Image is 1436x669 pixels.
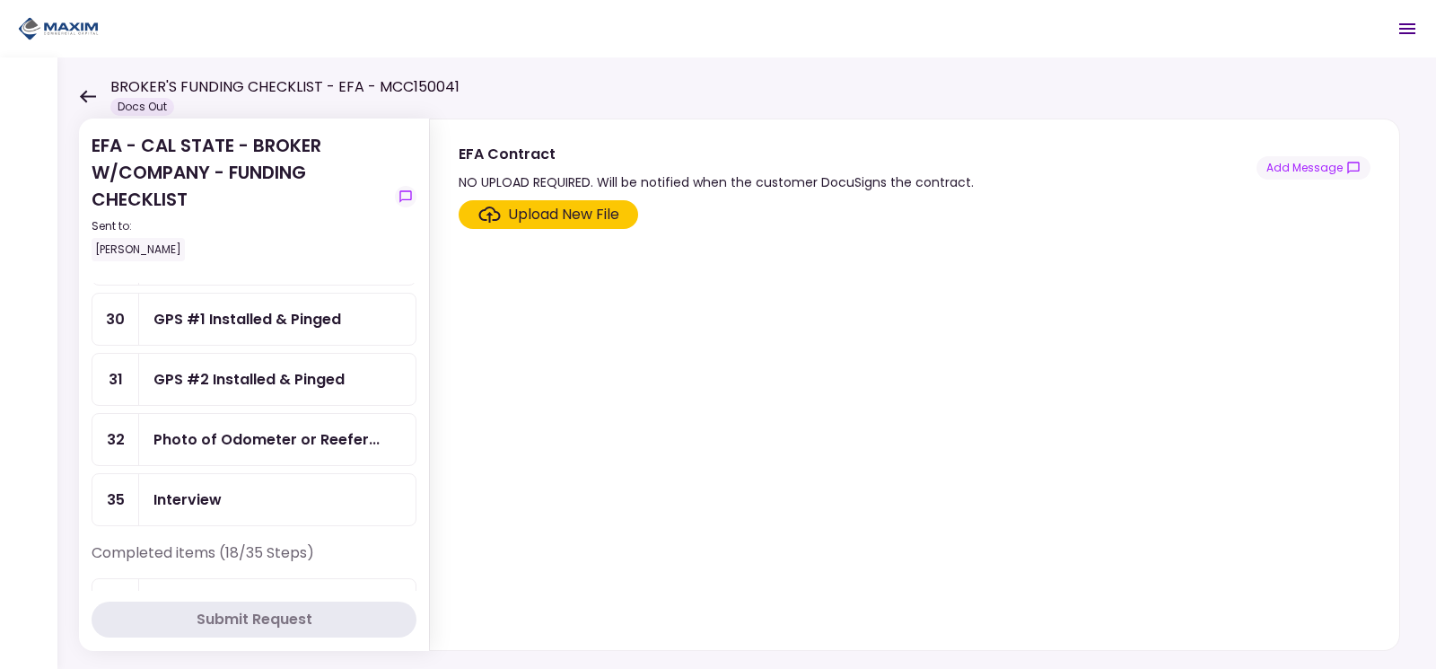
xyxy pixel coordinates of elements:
[1386,7,1429,50] button: Open menu
[395,186,416,207] button: show-messages
[92,294,139,345] div: 30
[92,542,416,578] div: Completed items (18/35 Steps)
[110,76,460,98] h1: BROKER'S FUNDING CHECKLIST - EFA - MCC150041
[429,119,1400,651] div: EFA ContractNO UPLOAD REQUIRED. Will be notified when the customer DocuSigns the contract.show-me...
[92,579,139,630] div: 2
[153,368,345,391] div: GPS #2 Installed & Pinged
[18,15,99,42] img: Partner icon
[508,204,619,225] div: Upload New File
[459,172,974,193] div: NO UPLOAD REQUIRED. Will be notified when the customer DocuSigns the contract.
[153,428,380,451] div: Photo of Odometer or Reefer hours
[197,609,312,630] div: Submit Request
[459,143,974,165] div: EFA Contract
[92,293,416,346] a: 30GPS #1 Installed & Pinged
[92,602,416,638] button: Submit Request
[92,474,139,525] div: 35
[92,132,388,261] div: EFA - CAL STATE - BROKER W/COMPANY - FUNDING CHECKLIST
[92,578,416,631] a: 2Voided Checkapproved
[92,413,416,466] a: 32Photo of Odometer or Reefer hours
[92,218,388,234] div: Sent to:
[153,308,341,330] div: GPS #1 Installed & Pinged
[110,98,174,116] div: Docs Out
[92,354,139,405] div: 31
[153,489,222,511] div: Interview
[1256,156,1370,180] button: show-messages
[92,238,185,261] div: [PERSON_NAME]
[92,473,416,526] a: 35Interview
[459,200,638,229] span: Click here to upload the required document
[92,353,416,406] a: 31GPS #2 Installed & Pinged
[92,414,139,465] div: 32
